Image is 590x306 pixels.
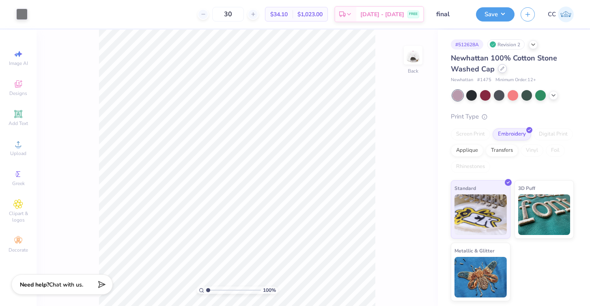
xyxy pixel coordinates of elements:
img: 3D Puff [518,194,571,235]
div: Screen Print [451,128,490,140]
strong: Need help? [20,281,49,289]
span: [DATE] - [DATE] [360,10,404,19]
span: Image AI [9,60,28,67]
span: # 1475 [477,77,491,84]
span: $34.10 [270,10,288,19]
img: Back [405,47,421,63]
span: FREE [409,11,418,17]
img: Metallic & Glitter [454,257,507,297]
div: Revision 2 [487,39,525,50]
div: Digital Print [534,128,573,140]
span: Designs [9,90,27,97]
span: 100 % [263,287,276,294]
span: Minimum Order: 12 + [495,77,536,84]
input: – – [212,7,244,22]
a: CC [548,6,574,22]
div: Embroidery [493,128,531,140]
div: # 512628A [451,39,483,50]
div: Applique [451,144,483,157]
div: Print Type [451,112,574,121]
div: Vinyl [521,144,543,157]
span: Add Text [9,120,28,127]
img: Standard [454,194,507,235]
div: Back [408,67,418,75]
img: Camille Colpoys [558,6,574,22]
span: Metallic & Glitter [454,246,495,255]
span: CC [548,10,556,19]
span: Decorate [9,247,28,253]
span: $1,023.00 [297,10,323,19]
button: Save [476,7,515,22]
div: Foil [546,144,565,157]
span: 3D Puff [518,184,535,192]
span: Upload [10,150,26,157]
span: Newhattan [451,77,473,84]
span: Chat with us. [49,281,83,289]
span: Clipart & logos [4,210,32,223]
span: Newhattan 100% Cotton Stone Washed Cap [451,53,557,74]
span: Standard [454,184,476,192]
div: Rhinestones [451,161,490,173]
div: Transfers [486,144,518,157]
input: Untitled Design [430,6,470,22]
span: Greek [12,180,25,187]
